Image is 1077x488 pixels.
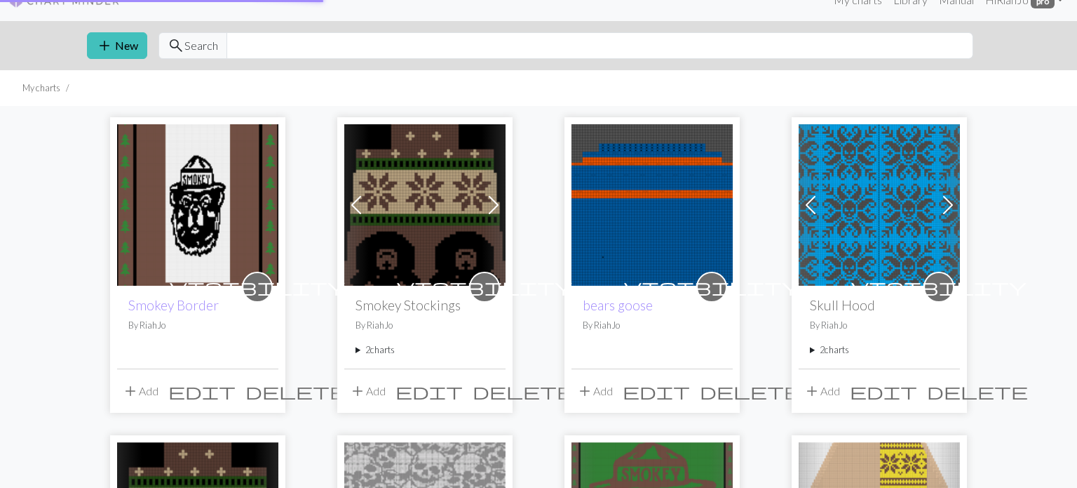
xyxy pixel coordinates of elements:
[349,381,366,401] span: add
[850,383,917,400] i: Edit
[128,319,267,332] p: By RiahJo
[117,197,278,210] a: Smaller Blanket
[618,378,695,404] button: Edit
[927,381,1028,401] span: delete
[624,273,799,301] i: private
[468,378,578,404] button: Delete
[355,319,494,332] p: By RiahJo
[571,197,733,210] a: bears goose
[851,276,1027,298] span: visibility
[571,378,618,404] button: Add
[922,378,1033,404] button: Delete
[845,378,922,404] button: Edit
[623,383,690,400] i: Edit
[700,381,801,401] span: delete
[87,32,147,59] button: New
[624,276,799,298] span: visibility
[397,273,572,301] i: private
[810,343,949,357] summary: 2charts
[395,381,463,401] span: edit
[344,378,391,404] button: Add
[170,276,345,298] span: visibility
[96,36,113,55] span: add
[355,297,494,313] h2: Smokey Stockings
[799,124,960,286] img: Skull Hood
[241,378,351,404] button: Delete
[799,197,960,210] a: Skull Hood
[184,37,218,54] span: Search
[473,381,574,401] span: delete
[799,378,845,404] button: Add
[850,381,917,401] span: edit
[168,383,236,400] i: Edit
[168,36,184,55] span: search
[170,273,345,301] i: private
[355,343,494,357] summary: 2charts
[810,297,949,313] h2: Skull Hood
[117,124,278,286] img: Smaller Blanket
[128,297,219,313] a: Smokey Border
[122,381,139,401] span: add
[583,319,722,332] p: By RiahJo
[851,273,1027,301] i: private
[623,381,690,401] span: edit
[576,381,593,401] span: add
[810,319,949,332] p: By RiahJo
[22,81,60,95] li: My charts
[571,124,733,286] img: bears goose
[804,381,820,401] span: add
[395,383,463,400] i: Edit
[245,381,346,401] span: delete
[344,124,506,286] img: Smokey Stocking 1
[391,378,468,404] button: Edit
[397,276,572,298] span: visibility
[168,381,236,401] span: edit
[583,297,653,313] a: bears goose
[695,378,806,404] button: Delete
[344,197,506,210] a: Smokey Stocking 1
[163,378,241,404] button: Edit
[117,378,163,404] button: Add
